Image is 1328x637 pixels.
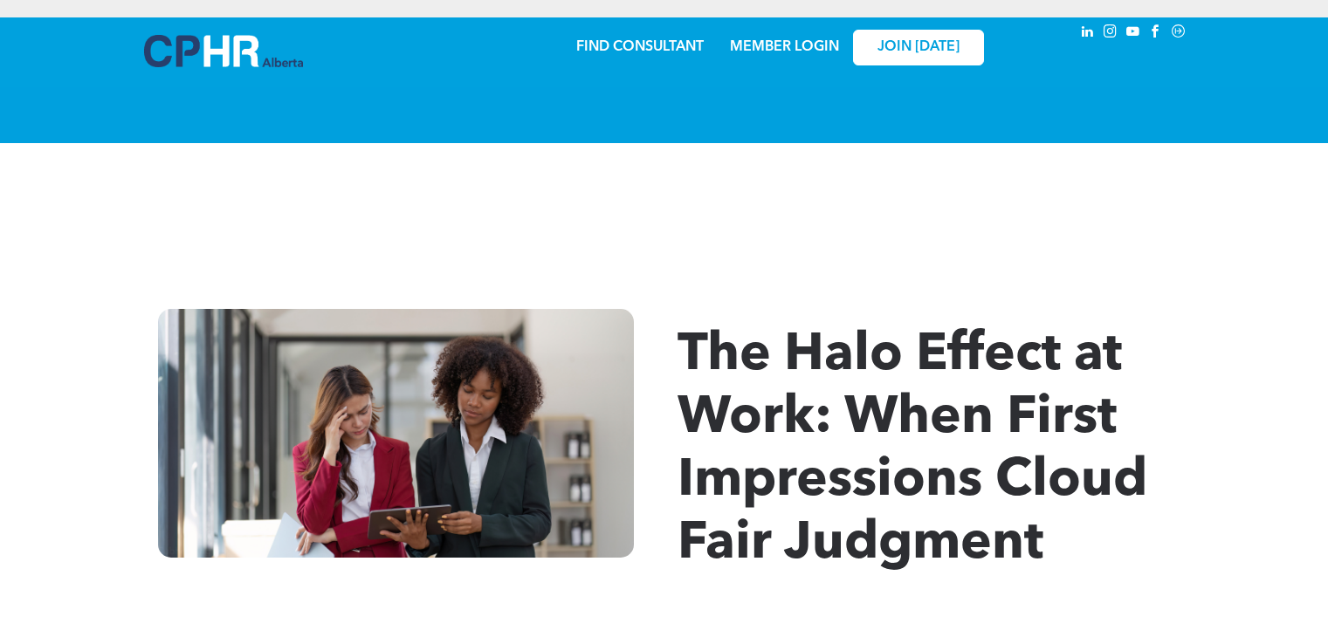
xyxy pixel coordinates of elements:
a: linkedin [1078,22,1097,45]
a: facebook [1146,22,1166,45]
span: The Halo Effect at Work: When First Impressions Cloud Fair Judgment [678,330,1147,571]
a: FIND CONSULTANT [576,40,704,54]
a: youtube [1124,22,1143,45]
img: A blue and white logo for cp alberta [144,35,303,67]
a: instagram [1101,22,1120,45]
a: Social network [1169,22,1188,45]
a: JOIN [DATE] [853,30,984,65]
a: MEMBER LOGIN [730,40,839,54]
span: JOIN [DATE] [877,39,960,56]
